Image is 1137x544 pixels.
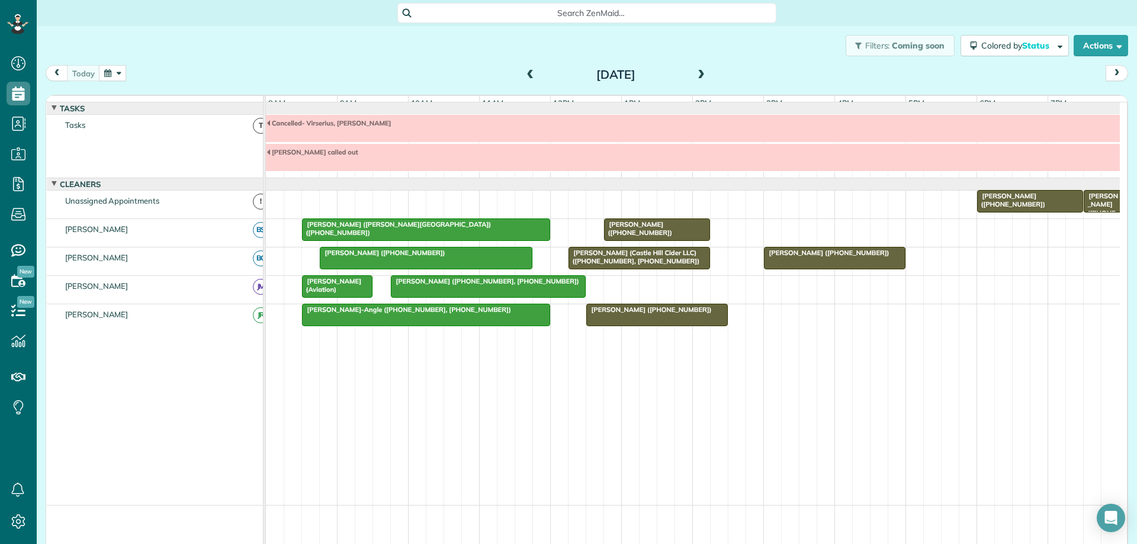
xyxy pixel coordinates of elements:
[542,68,690,81] h2: [DATE]
[63,253,131,262] span: [PERSON_NAME]
[253,118,269,134] span: T
[253,194,269,210] span: !
[409,98,435,108] span: 10am
[586,305,712,314] span: [PERSON_NAME] ([PHONE_NUMBER])
[17,266,34,278] span: New
[551,98,576,108] span: 12pm
[568,249,701,265] span: [PERSON_NAME] (Castle Hill Cider LLC) ([PHONE_NUMBER], [PHONE_NUMBER])
[63,224,131,234] span: [PERSON_NAME]
[981,40,1054,51] span: Colored by
[603,220,673,237] span: [PERSON_NAME] ([PHONE_NUMBER])
[57,179,103,189] span: Cleaners
[301,220,492,237] span: [PERSON_NAME] ([PERSON_NAME][GEOGRAPHIC_DATA]) ([PHONE_NUMBER])
[57,104,87,113] span: Tasks
[480,98,506,108] span: 11am
[1083,192,1118,234] span: [PERSON_NAME] ([PHONE_NUMBER])
[961,35,1069,56] button: Colored byStatus
[622,98,643,108] span: 1pm
[253,307,269,323] span: JR
[253,279,269,295] span: JM
[266,119,391,127] span: Cancelled- Virserius, [PERSON_NAME]
[67,65,100,81] button: today
[764,98,785,108] span: 3pm
[17,296,34,308] span: New
[63,310,131,319] span: [PERSON_NAME]
[906,98,927,108] span: 5pm
[835,98,856,108] span: 4pm
[63,281,131,291] span: [PERSON_NAME]
[338,98,359,108] span: 9am
[301,305,512,314] span: [PERSON_NAME]-Angle ([PHONE_NUMBER], [PHONE_NUMBER])
[977,98,998,108] span: 6pm
[1106,65,1128,81] button: next
[892,40,945,51] span: Coming soon
[1097,504,1125,532] div: Open Intercom Messenger
[253,250,269,266] span: BC
[1048,98,1069,108] span: 7pm
[390,277,580,285] span: [PERSON_NAME] ([PHONE_NUMBER], [PHONE_NUMBER])
[301,277,362,294] span: [PERSON_NAME] (Aviation)
[977,192,1046,208] span: [PERSON_NAME] ([PHONE_NUMBER])
[1022,40,1051,51] span: Status
[865,40,890,51] span: Filters:
[253,222,269,238] span: BS
[63,120,88,130] span: Tasks
[46,65,68,81] button: prev
[1074,35,1128,56] button: Actions
[693,98,714,108] span: 2pm
[63,196,162,205] span: Unassigned Appointments
[319,249,446,257] span: [PERSON_NAME] ([PHONE_NUMBER])
[266,98,288,108] span: 8am
[266,148,359,156] span: [PERSON_NAME] called out
[763,249,890,257] span: [PERSON_NAME] ([PHONE_NUMBER])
